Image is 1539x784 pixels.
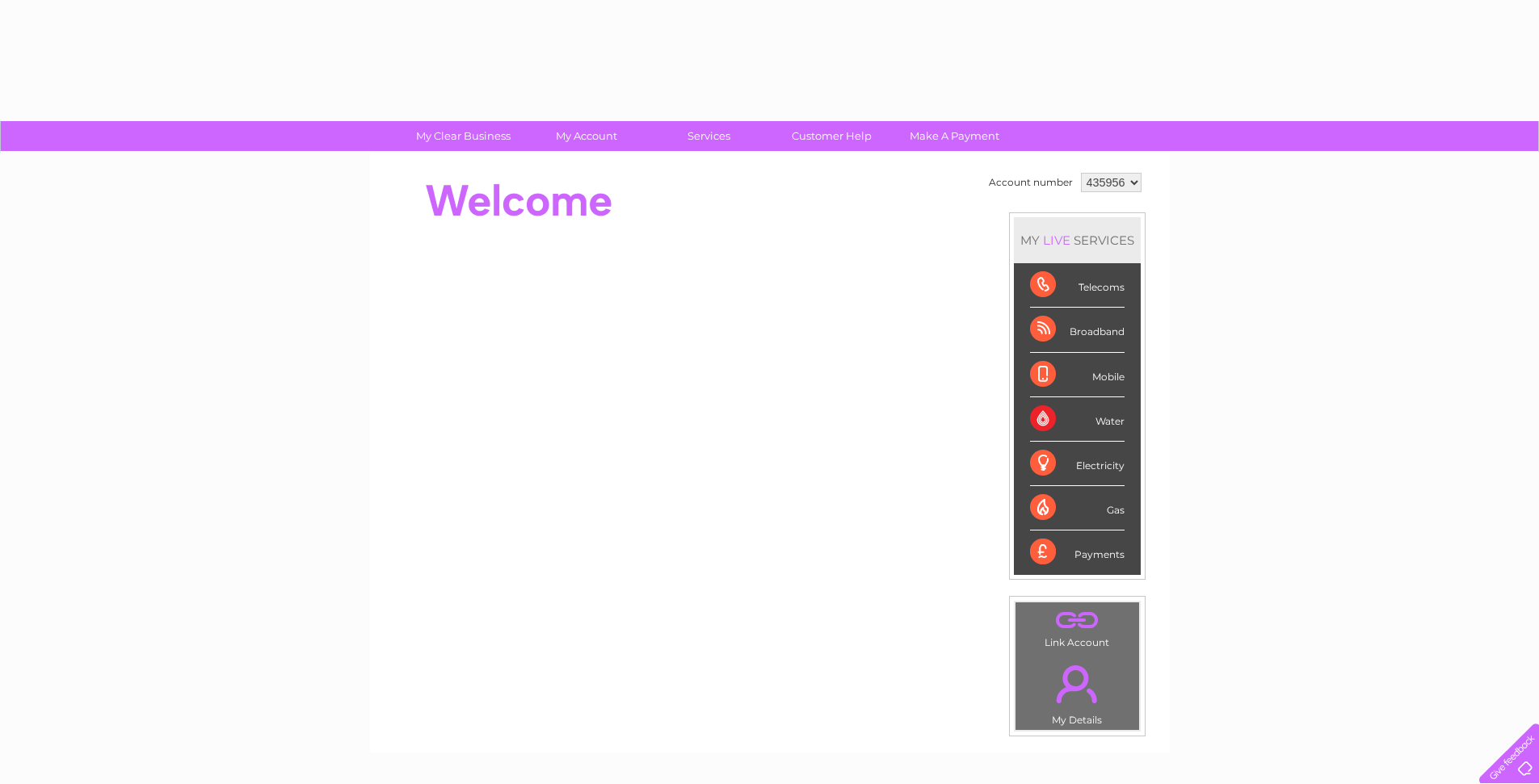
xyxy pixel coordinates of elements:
div: Broadband [1030,308,1125,352]
td: Account number [985,169,1077,196]
div: Water [1030,397,1125,442]
a: Services [642,121,776,151]
a: . [1020,606,1135,635]
div: MY SERVICES [1014,217,1141,263]
div: Electricity [1030,442,1125,486]
div: Gas [1030,486,1125,530]
td: My Details [1015,652,1140,731]
a: . [1020,656,1135,712]
a: My Account [519,121,653,151]
div: Payments [1030,530,1125,574]
div: Telecoms [1030,263,1125,308]
div: Mobile [1030,353,1125,397]
a: Customer Help [765,121,898,151]
td: Link Account [1015,602,1140,652]
a: My Clear Business [397,121,530,151]
a: Make A Payment [888,121,1021,151]
div: LIVE [1040,233,1074,248]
